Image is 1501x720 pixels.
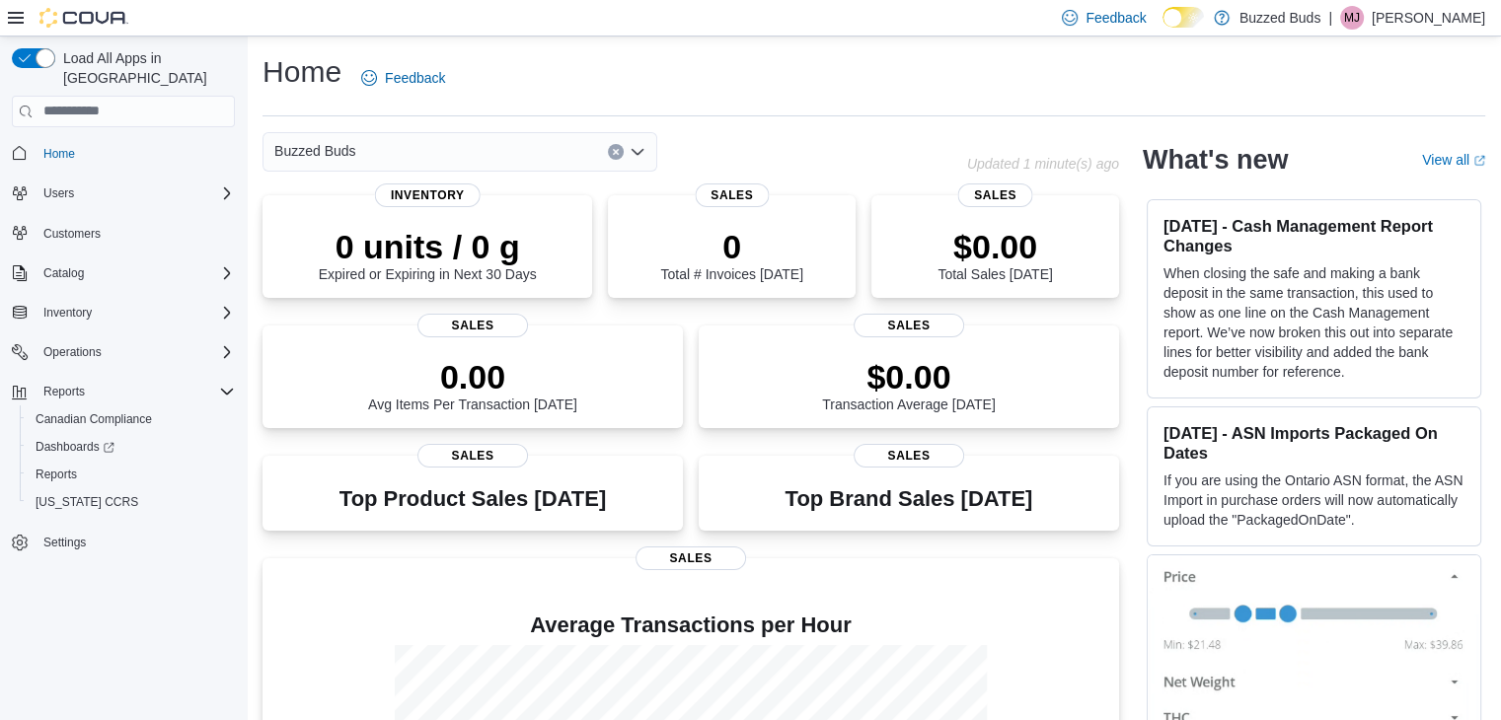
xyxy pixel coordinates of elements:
[36,181,235,205] span: Users
[854,444,964,468] span: Sales
[55,48,235,88] span: Load All Apps in [GEOGRAPHIC_DATA]
[786,487,1033,511] h3: Top Brand Sales [DATE]
[28,407,235,431] span: Canadian Compliance
[4,378,243,405] button: Reports
[660,227,802,266] p: 0
[36,380,93,403] button: Reports
[36,222,109,246] a: Customers
[4,139,243,168] button: Home
[36,141,235,166] span: Home
[385,68,445,88] span: Feedback
[1086,8,1146,28] span: Feedback
[630,144,645,160] button: Open list of options
[36,301,100,324] button: Inventory
[1163,423,1464,463] h3: [DATE] - ASN Imports Packaged On Dates
[938,227,1052,282] div: Total Sales [DATE]
[353,58,453,98] a: Feedback
[1163,263,1464,382] p: When closing the safe and making a bank deposit in the same transaction, this used to show as one...
[12,131,235,609] nav: Complex example
[43,535,86,550] span: Settings
[822,357,996,396] p: $0.00
[4,180,243,207] button: Users
[43,226,101,242] span: Customers
[20,433,243,461] a: Dashboards
[368,357,577,412] div: Avg Items Per Transaction [DATE]
[1163,216,1464,255] h3: [DATE] - Cash Management Report Changes
[695,183,769,207] span: Sales
[1163,28,1163,29] span: Dark Mode
[28,490,146,514] a: [US_STATE] CCRS
[319,227,537,266] p: 0 units / 0 g
[1372,6,1485,30] p: [PERSON_NAME]
[274,139,356,163] span: Buzzed Buds
[36,142,83,166] a: Home
[36,494,138,510] span: [US_STATE] CCRS
[319,227,537,282] div: Expired or Expiring in Next 30 Days
[263,52,341,92] h1: Home
[1163,7,1204,28] input: Dark Mode
[958,183,1032,207] span: Sales
[4,259,243,287] button: Catalog
[1143,144,1288,176] h2: What's new
[36,531,94,554] a: Settings
[28,435,235,459] span: Dashboards
[608,144,624,160] button: Clear input
[36,261,235,285] span: Catalog
[1344,6,1360,30] span: MJ
[1473,155,1485,167] svg: External link
[36,261,92,285] button: Catalog
[28,463,235,486] span: Reports
[822,357,996,412] div: Transaction Average [DATE]
[4,299,243,326] button: Inventory
[375,183,481,207] span: Inventory
[36,439,114,455] span: Dashboards
[339,487,606,511] h3: Top Product Sales [DATE]
[1340,6,1364,30] div: Maggie Jerstad
[1239,6,1321,30] p: Buzzed Buds
[43,265,84,281] span: Catalog
[4,338,243,366] button: Operations
[36,380,235,403] span: Reports
[43,146,75,162] span: Home
[36,340,110,364] button: Operations
[854,314,964,337] span: Sales
[1163,470,1464,530] p: If you are using the Ontario ASN format, the ASN Import in purchase orders will now automatically...
[967,156,1119,172] p: Updated 1 minute(s) ago
[36,530,235,554] span: Settings
[4,528,243,556] button: Settings
[636,546,746,570] span: Sales
[20,461,243,488] button: Reports
[368,357,577,396] p: 0.00
[28,435,122,459] a: Dashboards
[938,227,1052,266] p: $0.00
[278,613,1103,637] h4: Average Transactions per Hour
[28,463,85,486] a: Reports
[36,467,77,482] span: Reports
[36,340,235,364] span: Operations
[43,305,92,321] span: Inventory
[39,8,128,28] img: Cova
[417,444,528,468] span: Sales
[43,344,102,360] span: Operations
[43,384,85,399] span: Reports
[36,221,235,246] span: Customers
[36,411,152,427] span: Canadian Compliance
[28,490,235,514] span: Washington CCRS
[20,405,243,433] button: Canadian Compliance
[660,227,802,282] div: Total # Invoices [DATE]
[1328,6,1332,30] p: |
[1422,152,1485,168] a: View allExternal link
[36,301,235,324] span: Inventory
[28,407,160,431] a: Canadian Compliance
[4,219,243,248] button: Customers
[43,185,74,201] span: Users
[417,314,528,337] span: Sales
[20,488,243,516] button: [US_STATE] CCRS
[36,181,82,205] button: Users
